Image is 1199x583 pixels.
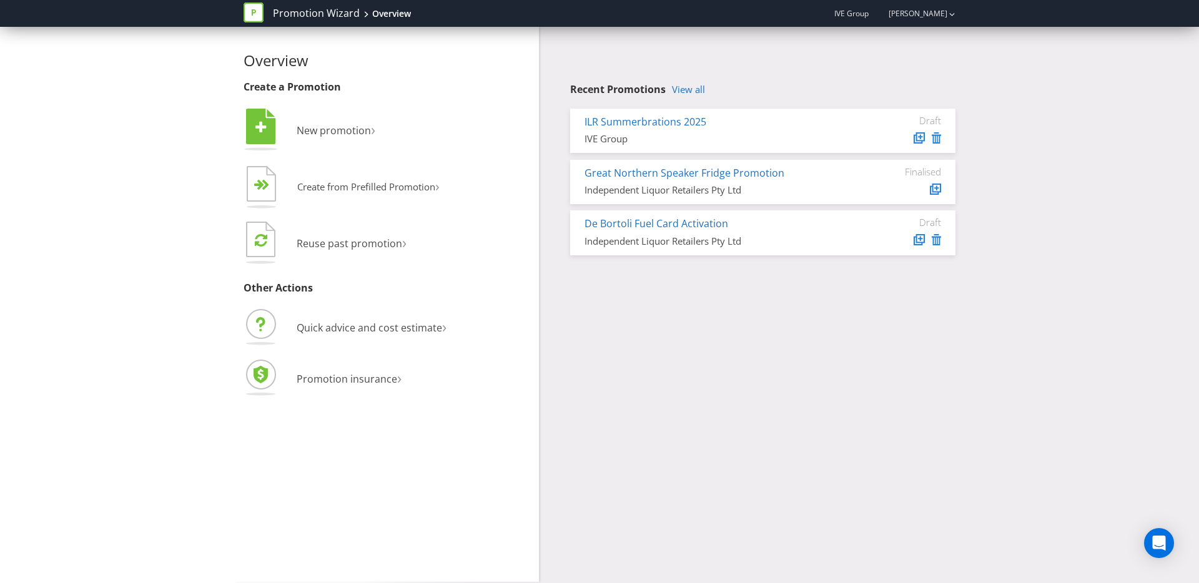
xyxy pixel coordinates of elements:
span: Quick advice and cost estimate [297,321,442,335]
div: Open Intercom Messenger [1144,528,1174,558]
span: IVE Group [834,8,869,19]
div: Overview [372,7,411,20]
span: Promotion insurance [297,372,397,386]
div: Independent Liquor Retailers Pty Ltd [585,184,847,197]
a: Promotion insurance› [244,372,402,386]
span: Recent Promotions [570,82,666,96]
div: Independent Liquor Retailers Pty Ltd [585,235,847,248]
h3: Create a Promotion [244,82,530,93]
tspan:  [255,120,267,134]
h3: Other Actions [244,283,530,294]
a: De Bortoli Fuel Card Activation [585,217,728,230]
a: ILR Summerbrations 2025 [585,115,706,129]
a: Quick advice and cost estimate› [244,321,447,335]
span: New promotion [297,124,371,137]
span: Reuse past promotion [297,237,402,250]
span: › [397,367,402,388]
span: › [442,316,447,336]
span: › [402,232,407,252]
button: Create from Prefilled Promotion› [244,163,440,213]
span: › [435,176,440,195]
a: [PERSON_NAME] [876,8,947,19]
tspan:  [262,179,270,191]
div: Finalised [866,166,941,177]
span: Create from Prefilled Promotion [297,180,435,193]
tspan:  [255,233,267,247]
div: Draft [866,217,941,228]
h2: Overview [244,52,530,69]
span: › [371,119,375,139]
a: View all [672,84,705,95]
a: Promotion Wizard [273,6,360,21]
div: Draft [866,115,941,126]
a: Great Northern Speaker Fridge Promotion [585,166,784,180]
div: IVE Group [585,132,847,145]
